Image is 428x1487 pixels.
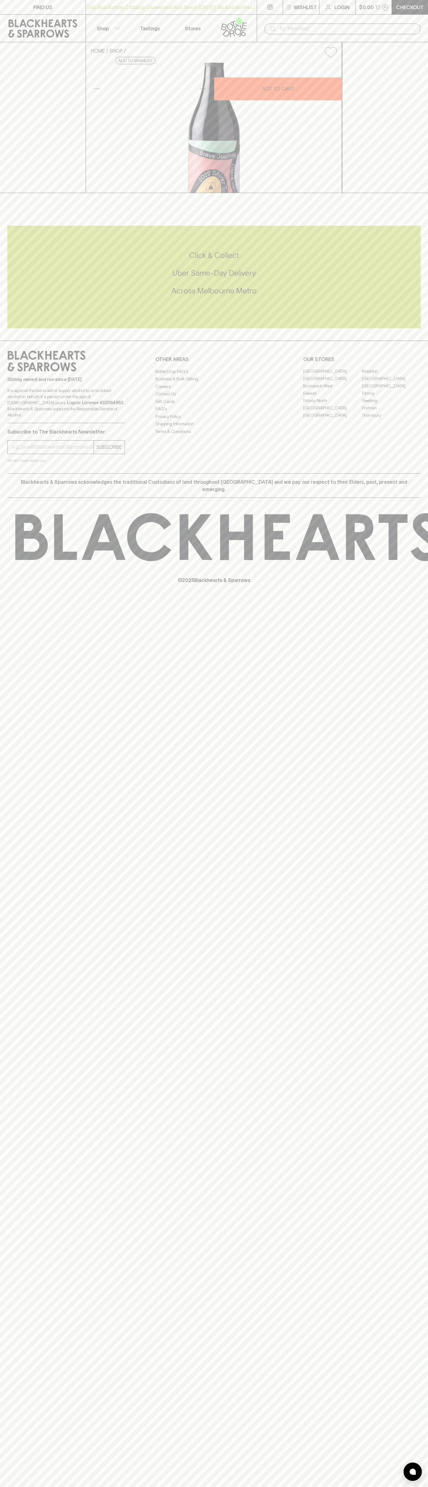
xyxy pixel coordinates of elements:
[362,368,421,375] a: Braddon
[86,63,342,193] img: 38795.png
[303,412,362,419] a: [GEOGRAPHIC_DATA]
[410,1469,416,1475] img: bubble-icon
[384,6,386,9] p: 0
[294,4,317,11] p: Wishlist
[362,397,421,404] a: Geelong
[362,382,421,390] a: [GEOGRAPHIC_DATA]
[128,15,171,42] a: Tastings
[322,45,339,60] button: Add to wishlist
[86,15,129,42] button: Shop
[7,428,125,435] p: Subscribe to The Blackhearts Newsletter
[7,286,421,296] h5: Across Melbourne Metro
[140,25,160,32] p: Tastings
[359,4,374,11] p: $0.00
[362,375,421,382] a: [GEOGRAPHIC_DATA]
[303,390,362,397] a: Elwood
[33,4,52,11] p: FIND US
[279,24,416,34] input: Try "Pinot noir"
[185,25,201,32] p: Stores
[12,478,416,493] p: Blackhearts & Sparrows acknowledges the traditional Custodians of land throughout [GEOGRAPHIC_DAT...
[362,404,421,412] a: Prahran
[7,226,421,328] div: Call to action block
[303,382,362,390] a: Brunswick West
[7,268,421,278] h5: Uber Same-Day Delivery
[155,356,273,363] p: OTHER AREAS
[67,400,123,405] strong: Liquor License #32064953
[94,441,125,454] button: SUBSCRIBE
[303,375,362,382] a: [GEOGRAPHIC_DATA]
[155,420,273,428] a: Shipping Information
[362,412,421,419] a: Thornbury
[155,383,273,390] a: Careers
[7,376,125,382] p: Sibling owned and run since [DATE]
[7,250,421,260] h5: Click & Collect
[12,442,94,452] input: e.g. jane@blackheartsandsparrows.com.au
[7,457,125,464] p: We will never spam you
[396,4,424,11] p: Checkout
[334,4,350,11] p: Login
[214,77,342,100] button: ADD TO CART
[115,57,155,64] button: Add to wishlist
[362,390,421,397] a: Fitzroy
[303,368,362,375] a: [GEOGRAPHIC_DATA]
[155,405,273,413] a: FAQ's
[155,375,273,383] a: Business & Bulk Gifting
[110,48,123,54] a: SHOP
[155,390,273,398] a: Contact Us
[155,398,273,405] a: Gift Cards
[155,428,273,435] a: Terms & Conditions
[262,85,295,92] p: ADD TO CART
[303,356,421,363] p: OUR STORES
[96,443,122,451] p: SUBSCRIBE
[171,15,214,42] a: Stores
[7,387,125,418] p: It is against the law to sell or supply alcohol to, or to obtain alcohol on behalf of a person un...
[155,413,273,420] a: Privacy Policy
[155,368,273,375] a: Bottle Drop FAQ's
[91,48,105,54] a: HOME
[303,404,362,412] a: [GEOGRAPHIC_DATA]
[97,25,109,32] p: Shop
[303,397,362,404] a: Fitzroy North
